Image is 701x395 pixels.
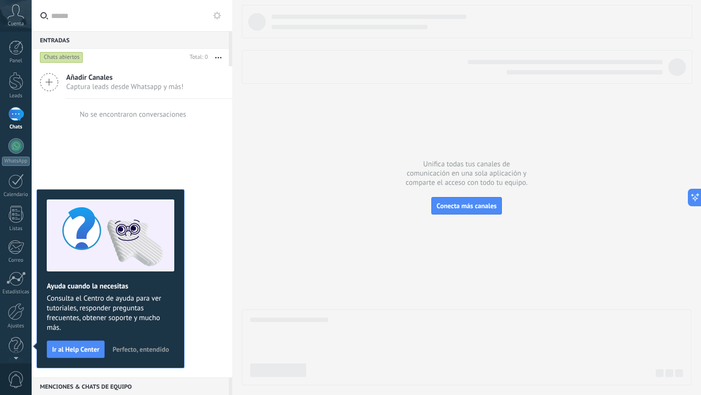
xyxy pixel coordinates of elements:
[2,157,30,166] div: WhatsApp
[112,346,169,353] span: Perfecto, entendido
[8,21,24,27] span: Cuenta
[47,341,105,358] button: Ir al Help Center
[208,49,229,66] button: Más
[66,73,184,82] span: Añadir Canales
[47,282,174,291] h2: Ayuda cuando la necesitas
[2,257,30,264] div: Correo
[2,93,30,99] div: Leads
[66,82,184,91] span: Captura leads desde Whatsapp y más!
[2,323,30,329] div: Ajustes
[47,294,174,333] span: Consulta el Centro de ayuda para ver tutoriales, responder preguntas frecuentes, obtener soporte ...
[2,124,30,130] div: Chats
[32,31,229,49] div: Entradas
[52,346,99,353] span: Ir al Help Center
[2,192,30,198] div: Calendario
[40,52,83,63] div: Chats abiertos
[80,110,186,119] div: No se encontraron conversaciones
[186,53,208,62] div: Total: 0
[2,58,30,64] div: Panel
[437,201,497,210] span: Conecta más canales
[431,197,502,215] button: Conecta más canales
[108,342,173,357] button: Perfecto, entendido
[2,289,30,295] div: Estadísticas
[32,377,229,395] div: Menciones & Chats de equipo
[2,226,30,232] div: Listas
